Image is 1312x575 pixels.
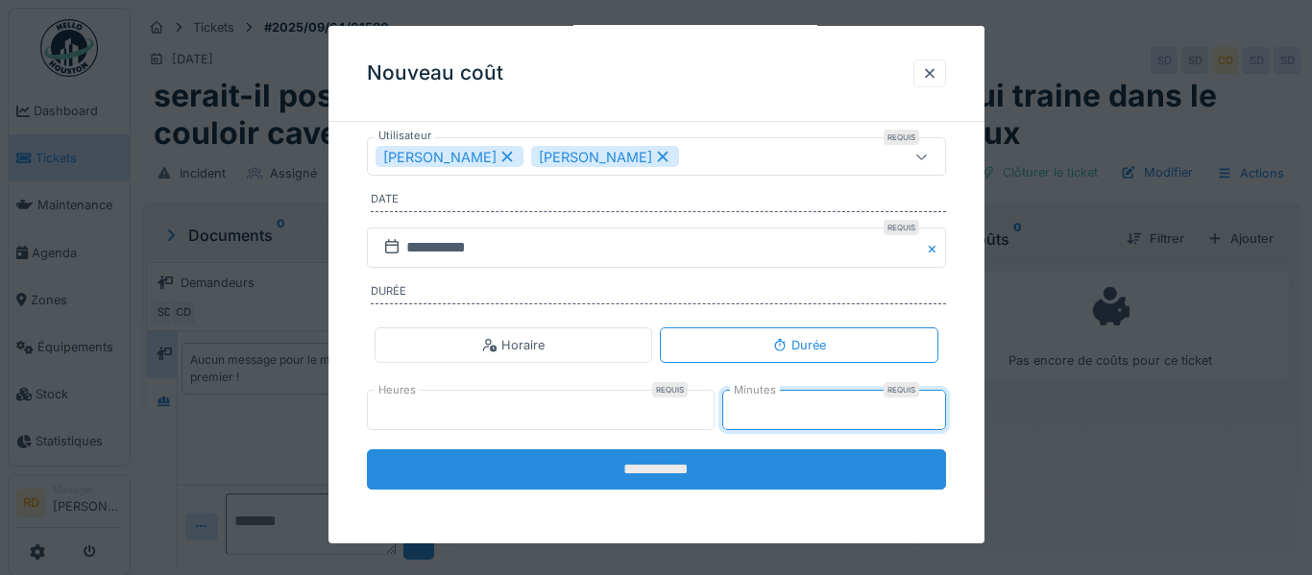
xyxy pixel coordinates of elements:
[367,61,503,85] h3: Nouveau coût
[376,146,523,167] div: [PERSON_NAME]
[652,382,688,397] div: Requis
[730,382,780,398] label: Minutes
[531,146,679,167] div: [PERSON_NAME]
[884,130,919,145] div: Requis
[772,336,826,354] div: Durée
[371,191,946,212] label: Date
[371,283,946,304] label: Durée
[884,382,919,397] div: Requis
[925,228,946,268] button: Close
[375,382,420,398] label: Heures
[375,128,435,144] label: Utilisateur
[884,220,919,235] div: Requis
[482,336,545,354] div: Horaire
